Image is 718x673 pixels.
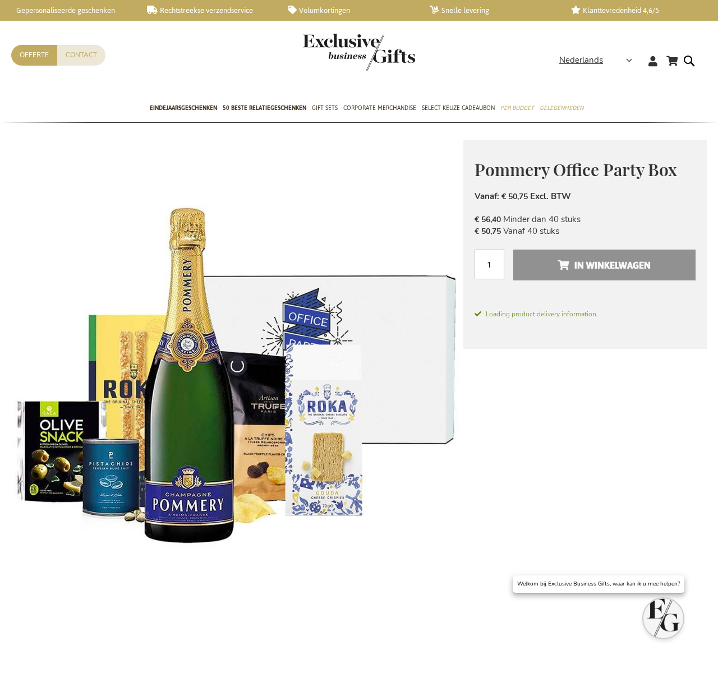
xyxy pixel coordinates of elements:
[11,140,463,591] img: Pommery Office Party Box
[422,95,495,123] a: Select Keuze Cadeaubon
[312,102,338,114] span: Gift Sets
[150,102,217,114] span: Eindejaarsgeschenken
[343,102,416,114] span: Corporate Merchandise
[303,34,359,71] a: store logo
[147,6,270,15] a: Rechtstreekse verzendservice
[422,102,495,114] span: Select Keuze Cadeaubon
[475,309,696,319] span: Loading product delivery information.
[430,6,553,15] a: Snelle levering
[288,6,412,15] a: Volumkortingen
[11,45,57,66] a: Offerte
[475,226,501,237] span: € 50,75
[410,596,459,651] a: Pommery Office Party Box
[130,596,179,651] a: Pommery Royal Brut Champagne
[303,34,415,71] img: Exclusive Business gifts logo
[475,158,677,181] span: Pommery Office Party Box
[186,596,235,651] a: P-stash Pistachenoten Perzisch Zout
[73,596,123,651] a: Pommery Office Party Box
[559,54,603,67] span: Nederlands
[501,191,528,202] span: € 50,75
[571,6,694,15] a: Klanttevredenheid 4,6/5
[540,95,583,123] a: Gelegenheden
[6,6,129,15] a: Gepersonaliseerde geschenken
[475,225,696,237] li: Vanaf 40 stuks
[500,95,534,123] a: Per Budget
[530,191,571,202] span: Excl. BTW
[150,95,217,123] a: Eindejaarsgeschenken
[354,596,403,651] a: Pommery Office Party Box
[223,102,306,114] span: 50 beste relatiegeschenken
[500,102,534,114] span: Per Budget
[242,596,291,651] a: GAEA - Ontpitte Groene Olijven
[540,102,583,114] span: Gelegenheden
[475,191,499,202] span: Vanaf:
[475,214,696,225] li: Minder dan 40 stuks
[298,596,347,651] a: Pommery Office Party Box
[223,95,306,123] a: 50 beste relatiegeschenken
[343,95,416,123] a: Corporate Merchandise
[475,250,504,279] input: Aantal
[57,45,105,66] a: Contact
[475,214,501,225] span: € 56,40
[312,95,338,123] a: Gift Sets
